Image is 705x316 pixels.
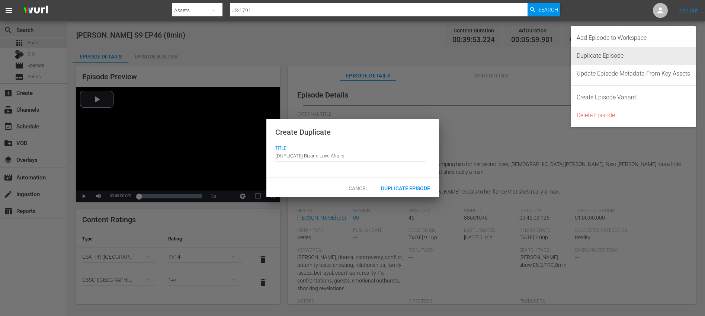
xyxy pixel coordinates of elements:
span: Search [538,3,558,16]
button: Search [528,3,560,16]
span: Cancel [343,185,374,191]
span: Duplicate Episode [375,185,436,191]
a: Sign Out [679,7,698,13]
span: Title [275,146,426,151]
img: ans4CAIJ8jUAAAAAAAAAAAAAAAAAAAAAAAAgQb4GAAAAAAAAAAAAAAAAAAAAAAAAJMjXAAAAAAAAAAAAAAAAAAAAAAAAgAT5G... [18,2,54,19]
span: menu [4,6,13,15]
div: Create Episode Variant [577,89,690,106]
div: Update Episode Metadata From Key Assets [577,65,690,83]
span: Create Duplicate [275,128,331,137]
div: Delete Episode [577,106,690,124]
button: Duplicate Episode [375,181,436,194]
div: Duplicate Episode [577,47,690,65]
div: Add Episode to Workspace [577,29,690,47]
button: Cancel [342,181,375,194]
